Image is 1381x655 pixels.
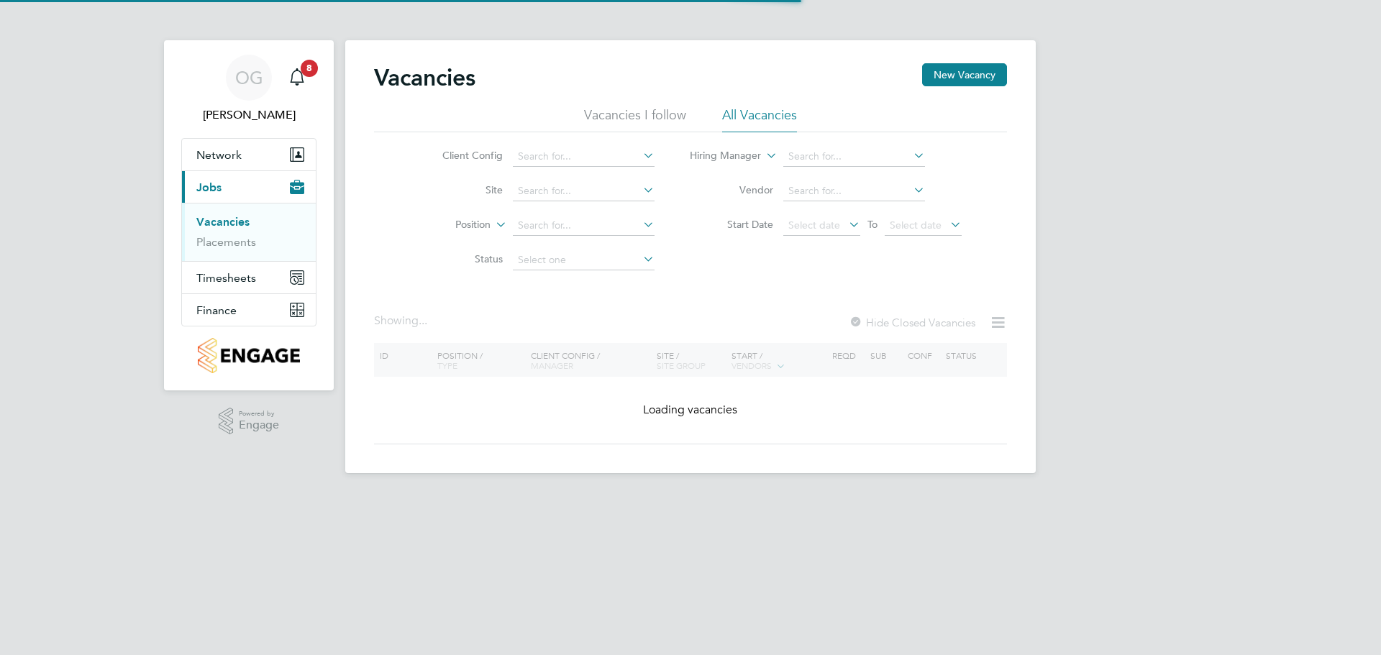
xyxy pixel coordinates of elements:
[690,218,773,231] label: Start Date
[783,181,925,201] input: Search for...
[513,147,655,167] input: Search for...
[196,271,256,285] span: Timesheets
[420,183,503,196] label: Site
[690,183,773,196] label: Vendor
[196,215,250,229] a: Vacancies
[196,235,256,249] a: Placements
[182,171,316,203] button: Jobs
[196,180,222,194] span: Jobs
[419,313,427,328] span: ...
[374,63,475,92] h2: Vacancies
[420,252,503,265] label: Status
[182,139,316,170] button: Network
[239,408,279,420] span: Powered by
[181,106,316,124] span: Olivia Glasgow
[513,216,655,236] input: Search for...
[584,106,686,132] li: Vacancies I follow
[849,316,975,329] label: Hide Closed Vacancies
[890,219,942,232] span: Select date
[788,219,840,232] span: Select date
[722,106,797,132] li: All Vacancies
[420,149,503,162] label: Client Config
[181,338,316,373] a: Go to home page
[164,40,334,390] nav: Main navigation
[513,250,655,270] input: Select one
[783,147,925,167] input: Search for...
[301,60,318,77] span: 8
[408,218,491,232] label: Position
[198,338,299,373] img: countryside-properties-logo-retina.png
[182,294,316,326] button: Finance
[283,55,311,101] a: 8
[863,215,882,234] span: To
[513,181,655,201] input: Search for...
[196,148,242,162] span: Network
[196,303,237,317] span: Finance
[374,313,430,329] div: Showing
[181,55,316,124] a: OG[PERSON_NAME]
[219,408,280,435] a: Powered byEngage
[235,68,263,87] span: OG
[678,149,761,163] label: Hiring Manager
[922,63,1007,86] button: New Vacancy
[182,203,316,261] div: Jobs
[182,262,316,293] button: Timesheets
[239,419,279,431] span: Engage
